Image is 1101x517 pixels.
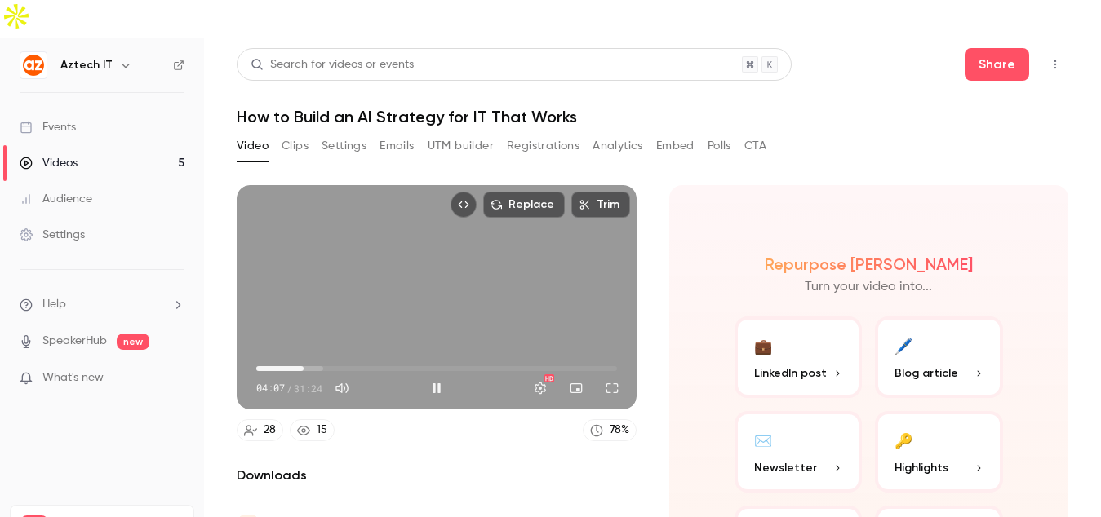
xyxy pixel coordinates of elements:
[560,372,593,404] button: Turn on miniplayer
[322,133,366,159] button: Settings
[965,48,1029,81] button: Share
[290,419,335,441] a: 15
[20,52,47,78] img: Aztech IT
[294,381,322,395] span: 31:24
[165,371,184,386] iframe: Noticeable Trigger
[42,369,104,387] span: What's new
[875,316,1003,398] button: 🖊️Blog article
[60,57,113,73] h6: Aztech IT
[20,155,78,171] div: Videos
[593,133,643,159] button: Analytics
[237,133,269,159] button: Video
[117,334,149,350] span: new
[583,419,637,441] a: 78%
[895,459,948,476] span: Highlights
[428,133,494,159] button: UTM builder
[286,381,292,395] span: /
[805,277,932,297] p: Turn your video into...
[256,381,285,395] span: 04:07
[708,133,731,159] button: Polls
[264,422,276,439] div: 28
[571,192,630,218] button: Trim
[237,466,637,485] h2: Downloads
[754,365,827,382] span: LinkedIn post
[20,191,92,207] div: Audience
[42,333,107,350] a: SpeakerHub
[735,316,863,398] button: 💼LinkedIn post
[895,333,912,358] div: 🖊️
[256,381,322,395] div: 04:07
[451,192,477,218] button: Embed video
[251,56,414,73] div: Search for videos or events
[20,227,85,243] div: Settings
[282,133,309,159] button: Clips
[42,296,66,313] span: Help
[875,411,1003,493] button: 🔑Highlights
[524,372,557,404] button: Settings
[1042,51,1068,77] button: Top Bar Actions
[326,372,358,404] button: Mute
[237,419,283,441] a: 28
[380,133,414,159] button: Emails
[483,192,565,218] button: Replace
[754,333,772,358] div: 💼
[895,365,958,382] span: Blog article
[754,427,772,453] div: ✉️
[596,372,628,404] button: Full screen
[765,254,973,274] h2: Repurpose [PERSON_NAME]
[317,422,327,439] div: 15
[754,459,817,476] span: Newsletter
[656,133,695,159] button: Embed
[610,422,629,439] div: 78 %
[237,107,1068,126] h1: How to Build an AI Strategy for IT That Works
[895,427,912,453] div: 🔑
[744,133,766,159] button: CTA
[20,296,184,313] li: help-dropdown-opener
[20,119,76,135] div: Events
[735,411,863,493] button: ✉️Newsletter
[507,133,579,159] button: Registrations
[420,372,453,404] button: Pause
